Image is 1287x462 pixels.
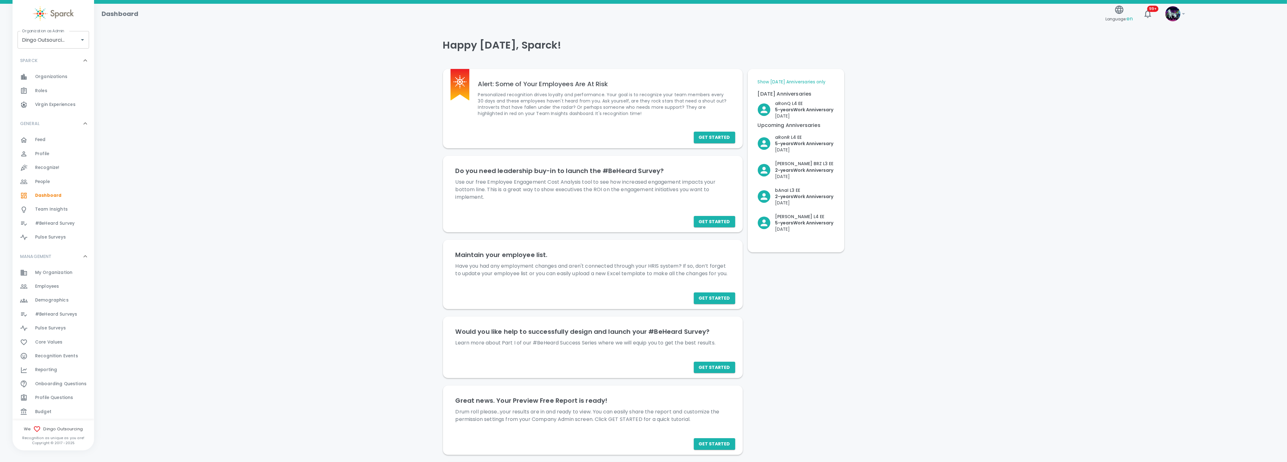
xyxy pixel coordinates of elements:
[775,107,834,113] p: 5- years Work Anniversary
[456,396,730,406] h6: Great news. Your Preview Free Report is ready!
[775,160,834,167] p: [PERSON_NAME] BRZ L3 EE
[456,339,730,347] p: Learn more about Part I of our #BeHeard Success Series where we will equip you to get the best re...
[758,160,834,179] button: Click to Recognize!
[456,408,730,423] p: Drum roll please...your results are in and ready to view. You can easily share the report and cus...
[456,166,730,176] h6: Do you need leadership buy-in to launch the #BeHeard Survey?
[13,217,94,230] a: #BeHeard Survey
[35,192,61,199] span: Dashboard
[13,335,94,349] a: Core Values
[13,147,94,161] a: Profile
[13,391,94,405] a: Profile Questions
[758,187,834,206] button: Click to Recognize!
[20,120,40,127] p: GENERAL
[694,292,735,304] button: Get Started
[13,425,94,433] span: We Dingo Outsourcing
[13,175,94,189] a: People
[13,51,94,70] div: SPARCK
[453,75,467,88] img: Sparck logo
[13,377,94,391] a: Onboarding Questions
[775,134,834,140] p: aRonR L4 EE
[13,230,94,244] a: Pulse Surveys
[1165,6,1180,21] img: Picture of Sparck
[13,202,94,216] a: Team Insights
[456,178,730,201] p: Use our free Employee Engagement Cost Analysis tool to see how increased engagement impacts your ...
[1103,3,1135,25] button: Language:en
[13,307,94,321] div: #BeHeard Surveys
[775,147,834,153] p: [DATE]
[35,151,49,157] span: Profile
[35,353,78,359] span: Recognition Events
[13,84,94,98] div: Roles
[1147,6,1158,12] span: 99+
[13,161,94,175] a: Recognize!
[13,114,94,133] div: GENERAL
[35,325,66,331] span: Pulse Surveys
[775,140,834,147] p: 5- years Work Anniversary
[35,270,72,276] span: My Organization
[758,122,834,129] p: Upcoming Anniversaries
[753,155,834,179] div: Click to Recognize!
[775,200,834,206] p: [DATE]
[13,6,94,21] a: Sparck logo
[35,206,68,213] span: Team Insights
[753,208,834,232] div: Click to Recognize!
[694,362,735,373] button: Get Started
[775,220,834,226] p: 5- years Work Anniversary
[13,266,94,421] div: MANAGEMENT
[13,280,94,293] div: Employees
[33,6,74,21] img: Sparck logo
[35,179,50,185] span: People
[478,79,730,89] h6: Alert: Some of Your Employees Are At Risk
[13,435,94,440] p: Recognition as unique as you are!
[775,173,834,180] p: [DATE]
[775,187,834,193] p: bAnaI L3 EE
[13,405,94,419] a: Budget
[13,70,94,114] div: SPARCK
[13,293,94,307] a: Demographics
[22,28,64,34] label: Organization as Admin
[753,129,834,153] div: Click to Recognize!
[758,134,834,153] button: Click to Recognize!
[758,213,834,232] button: Click to Recognize!
[13,70,94,84] a: Organizations
[35,409,51,415] span: Budget
[13,363,94,377] a: Reporting
[456,262,730,277] p: Have you had any employment changes and aren't connected through your HRIS system? If so, don’t f...
[443,39,844,51] h4: Happy [DATE], Sparck!
[35,311,77,318] span: #BeHeard Surveys
[694,438,735,450] button: Get Started
[694,132,735,143] a: Get Started
[35,367,57,373] span: Reporting
[13,440,94,445] p: Copyright © 2017 - 2025
[35,283,59,290] span: Employees
[758,90,834,98] p: [DATE] Anniversaries
[456,327,730,337] h6: Would you like help to successfully design and launch your #BeHeard Survey?
[13,189,94,202] a: Dashboard
[35,339,63,345] span: Core Values
[775,167,834,173] p: 2- years Work Anniversary
[35,381,87,387] span: Onboarding Questions
[78,35,87,44] button: Open
[775,100,834,107] p: aRonQ L4 EE
[35,165,60,171] span: Recognize!
[478,92,730,117] p: Personalized recognition drives loyalty and performance. Your goal is to recognize your team memb...
[13,133,94,147] a: Feed
[1140,6,1155,21] button: 99+
[13,321,94,335] div: Pulse Surveys
[1126,15,1133,22] span: en
[35,297,69,303] span: Demographics
[13,266,94,280] a: My Organization
[102,9,138,19] h1: Dashboard
[35,220,75,227] span: #BeHeard Survey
